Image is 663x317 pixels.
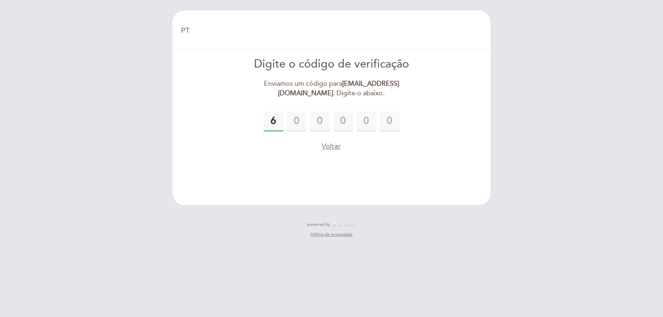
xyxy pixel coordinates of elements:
[278,80,399,97] strong: [EMAIL_ADDRESS][DOMAIN_NAME]
[237,79,427,98] div: Enviamos um código para . Digite-o abaixo.
[287,111,307,131] input: 0
[380,111,399,131] input: 0
[237,56,427,73] div: Digite o código de verificação
[356,111,376,131] input: 0
[310,232,353,237] a: Política de privacidade
[307,222,356,227] a: powered by
[332,223,356,227] img: MEITRE
[307,222,330,227] span: powered by
[322,141,341,152] button: Voltar
[333,111,353,131] input: 0
[310,111,330,131] input: 0
[264,111,283,131] input: 0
